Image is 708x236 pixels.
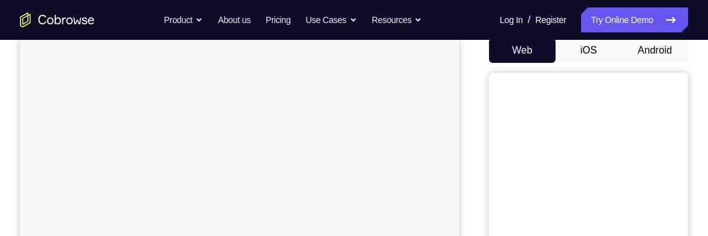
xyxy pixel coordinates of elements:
a: About us [218,7,250,32]
button: Resources [372,7,422,32]
span: / [528,12,530,27]
a: Log In [500,7,523,32]
button: Web [489,38,556,63]
a: Go to the home page [20,12,95,27]
button: Use Cases [305,7,356,32]
a: Pricing [266,7,291,32]
button: Product [164,7,203,32]
a: Try Online Demo [581,7,688,32]
a: Register [536,7,566,32]
button: iOS [556,38,622,63]
button: Android [622,38,688,63]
